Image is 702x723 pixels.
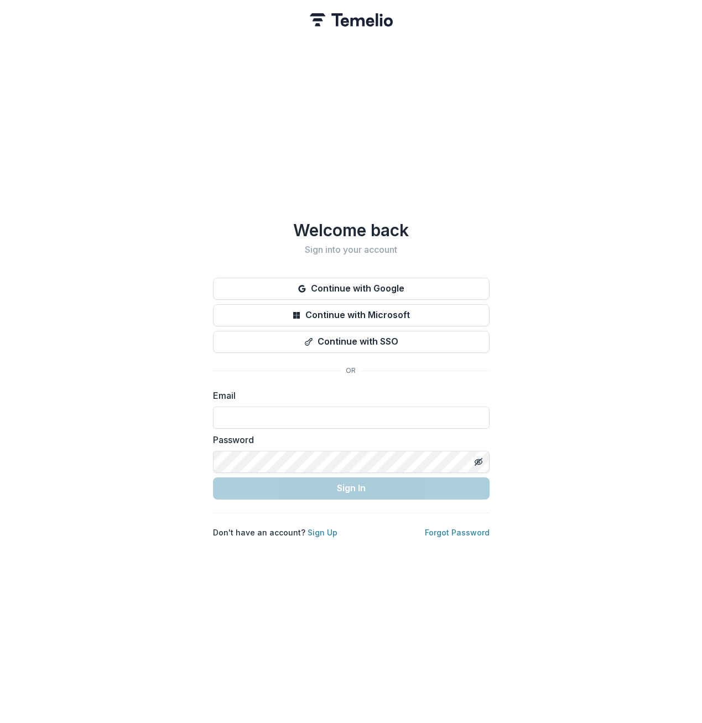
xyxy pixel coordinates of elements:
[470,453,487,471] button: Toggle password visibility
[213,304,490,326] button: Continue with Microsoft
[213,433,483,446] label: Password
[310,13,393,27] img: Temelio
[213,220,490,240] h1: Welcome back
[308,528,337,537] a: Sign Up
[213,527,337,538] p: Don't have an account?
[213,477,490,500] button: Sign In
[425,528,490,537] a: Forgot Password
[213,389,483,402] label: Email
[213,331,490,353] button: Continue with SSO
[213,245,490,255] h2: Sign into your account
[213,278,490,300] button: Continue with Google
